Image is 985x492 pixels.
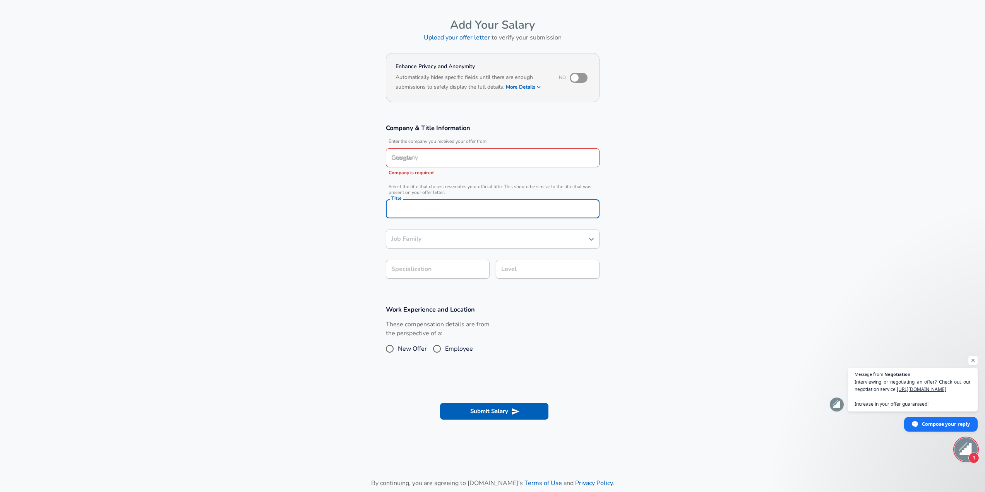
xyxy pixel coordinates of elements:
h6: to verify your submission [386,32,600,43]
span: Interviewing or negotiating an offer? Check out our negotiation service: Increase in your offer g... [855,378,971,408]
h4: Enhance Privacy and Anonymity [396,63,548,70]
span: Message from [855,372,883,376]
input: Specialization [386,260,490,279]
input: Software Engineer [389,233,584,245]
button: Open [586,234,597,245]
span: Negotiation [884,372,910,376]
label: These compensation details are from the perspective of a: [386,320,490,338]
label: Title [391,196,401,201]
a: Privacy Policy [575,479,613,487]
div: Open chat [954,438,978,461]
button: More Details [506,82,541,93]
button: Submit Salary [440,403,548,419]
span: 1 [968,453,979,463]
h3: Company & Title Information [386,123,600,132]
span: New Offer [398,344,427,353]
input: L3 [499,263,596,275]
a: Terms of Use [524,479,562,487]
a: Upload your offer letter [424,33,490,42]
span: No [559,74,566,81]
span: Employee [445,344,473,353]
h6: Automatically hides specific fields until there are enough submissions to safely display the full... [396,73,548,93]
h3: Work Experience and Location [386,305,600,314]
span: Compose your reply [922,417,970,431]
h4: Add Your Salary [386,18,600,32]
span: Company is required [389,170,433,176]
span: Enter the company you received your offer from [386,139,600,144]
input: Software Engineer [389,203,596,215]
span: Select the title that closest resembles your official title. This should be similar to the title ... [386,184,600,195]
input: Google [389,152,596,164]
